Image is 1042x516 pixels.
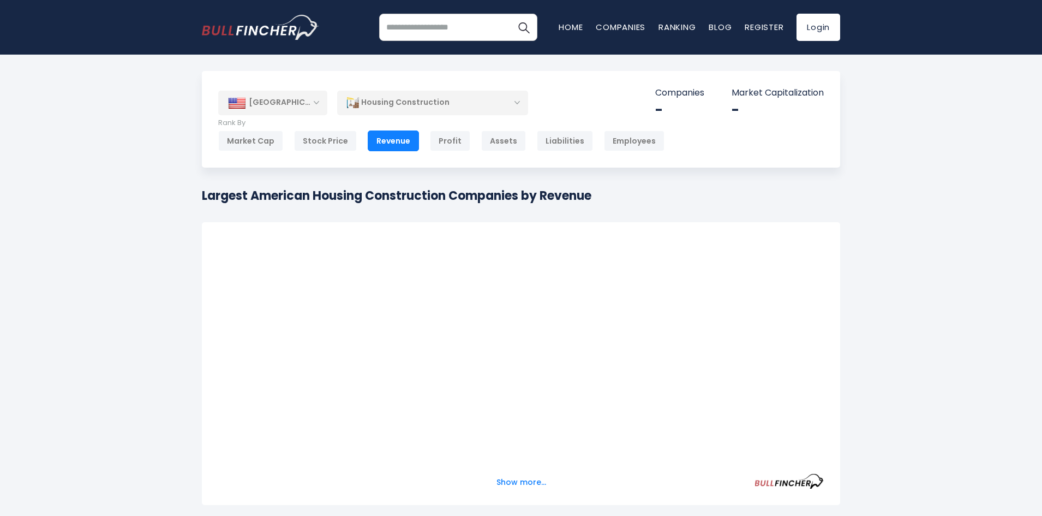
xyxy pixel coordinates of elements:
[655,87,704,99] p: Companies
[510,14,537,41] button: Search
[294,131,357,151] div: Stock Price
[218,131,283,151] div: Market Cap
[709,21,732,33] a: Blog
[368,131,419,151] div: Revenue
[218,91,327,115] div: [GEOGRAPHIC_DATA]
[218,118,664,128] p: Rank By
[596,21,645,33] a: Companies
[202,15,319,40] a: Go to homepage
[732,87,824,99] p: Market Capitalization
[481,131,526,151] div: Assets
[337,90,528,115] div: Housing Construction
[655,102,704,118] div: -
[732,102,824,118] div: -
[537,131,593,151] div: Liabilities
[202,15,319,40] img: bullfincher logo
[797,14,840,41] a: Login
[202,187,591,205] h1: Largest American Housing Construction Companies by Revenue
[604,131,664,151] div: Employees
[430,131,470,151] div: Profit
[658,21,696,33] a: Ranking
[559,21,583,33] a: Home
[490,473,553,491] button: Show more...
[745,21,783,33] a: Register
